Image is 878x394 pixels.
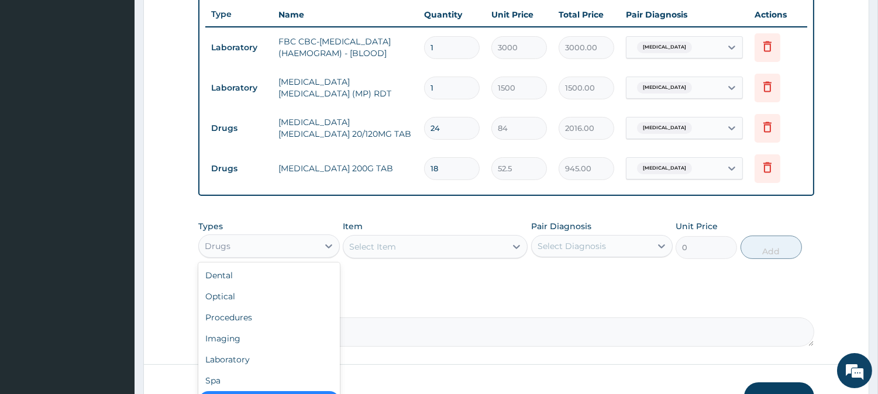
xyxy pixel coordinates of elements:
td: Laboratory [205,77,273,99]
textarea: Type your message and hit 'Enter' [6,267,223,307]
div: Select Diagnosis [538,240,606,252]
div: Chat with us now [61,65,197,81]
span: [MEDICAL_DATA] [637,122,692,134]
div: Laboratory [198,349,340,370]
span: [MEDICAL_DATA] [637,42,692,53]
div: Dental [198,265,340,286]
div: Procedures [198,307,340,328]
th: Total Price [553,3,620,26]
label: Unit Price [676,220,718,232]
th: Name [273,3,418,26]
div: Imaging [198,328,340,349]
th: Quantity [418,3,486,26]
td: Drugs [205,117,273,139]
td: [MEDICAL_DATA] [MEDICAL_DATA] (MP) RDT [273,70,418,105]
div: Drugs [205,240,230,252]
img: d_794563401_company_1708531726252_794563401 [22,58,47,88]
label: Pair Diagnosis [531,220,591,232]
td: Drugs [205,158,273,179]
button: Add [741,236,802,259]
th: Actions [749,3,807,26]
span: We're online! [68,121,161,239]
td: Laboratory [205,37,273,58]
label: Comment [198,301,814,311]
label: Types [198,222,223,231]
span: [MEDICAL_DATA] [637,163,692,174]
th: Unit Price [486,3,553,26]
div: Select Item [349,241,396,253]
td: [MEDICAL_DATA] 200G TAB [273,157,418,180]
td: FBC CBC-[MEDICAL_DATA] (HAEMOGRAM) - [BLOOD] [273,30,418,65]
div: Optical [198,286,340,307]
span: [MEDICAL_DATA] [637,82,692,94]
div: Spa [198,370,340,391]
th: Pair Diagnosis [620,3,749,26]
div: Minimize live chat window [192,6,220,34]
td: [MEDICAL_DATA] [MEDICAL_DATA] 20/120MG TAB [273,110,418,146]
th: Type [205,4,273,25]
label: Item [343,220,363,232]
